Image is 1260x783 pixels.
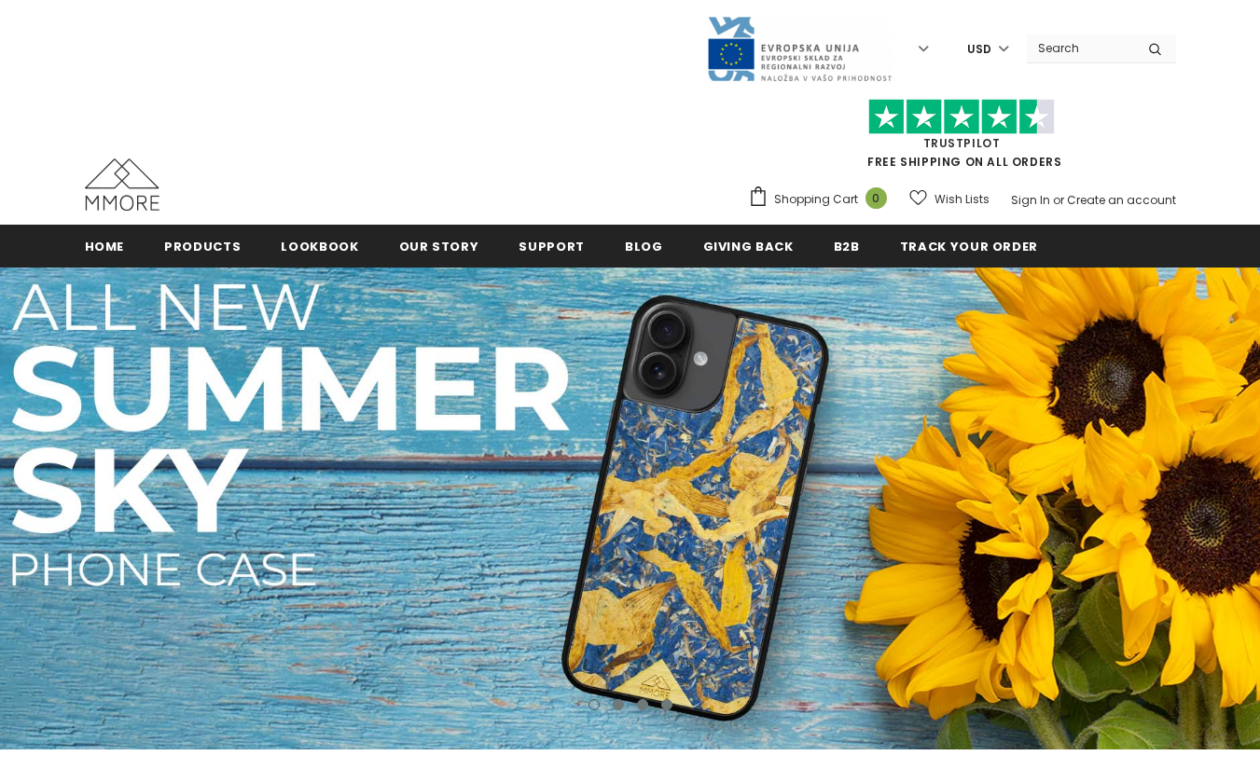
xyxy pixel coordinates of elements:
input: Search Site [1027,34,1134,62]
span: or [1053,192,1064,208]
a: Giving back [703,225,794,267]
span: Shopping Cart [774,190,858,209]
img: MMORE Cases [85,158,159,211]
a: Shopping Cart 0 [748,185,896,213]
button: 2 [613,699,624,710]
a: Products [164,225,241,267]
a: Trustpilot [923,135,1001,151]
a: Wish Lists [909,183,990,215]
span: Products [164,238,241,255]
a: Track your order [900,225,1038,267]
button: 4 [661,699,672,710]
a: Home [85,225,125,267]
span: Wish Lists [935,190,990,209]
a: Sign In [1011,192,1050,208]
button: 1 [588,699,600,710]
a: Lookbook [281,225,358,267]
span: Giving back [703,238,794,255]
span: Blog [625,238,663,255]
img: Trust Pilot Stars [868,99,1055,135]
a: Blog [625,225,663,267]
span: 0 [865,187,887,209]
span: support [519,238,585,255]
a: Create an account [1067,192,1176,208]
img: Javni Razpis [706,15,893,83]
span: Our Story [399,238,479,255]
span: Home [85,238,125,255]
span: Lookbook [281,238,358,255]
span: B2B [834,238,860,255]
a: support [519,225,585,267]
a: Javni Razpis [706,40,893,56]
button: 3 [637,699,648,710]
span: FREE SHIPPING ON ALL ORDERS [748,107,1176,170]
span: USD [967,40,991,59]
a: B2B [834,225,860,267]
a: Our Story [399,225,479,267]
span: Track your order [900,238,1038,255]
